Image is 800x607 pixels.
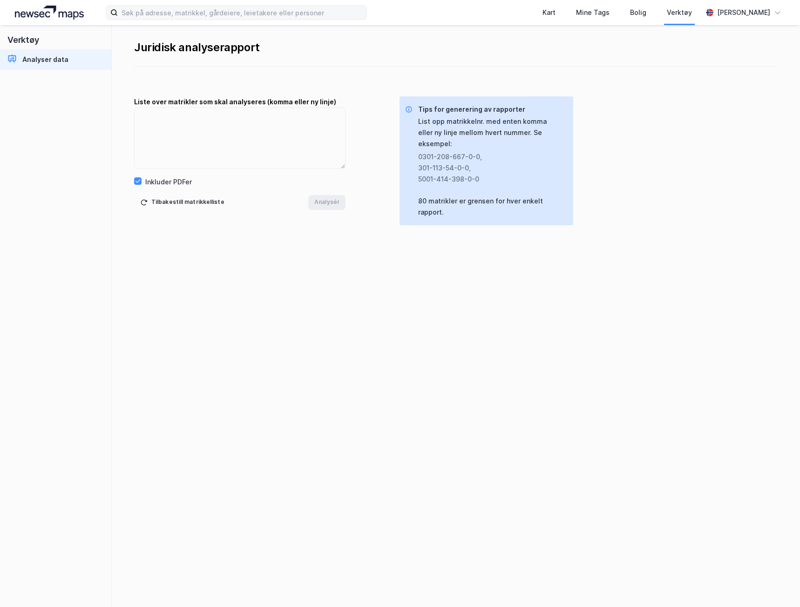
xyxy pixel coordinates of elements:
iframe: Chat Widget [753,562,800,607]
input: Søk på adresse, matrikkel, gårdeiere, leietakere eller personer [118,6,366,20]
div: List opp matrikkelnr. med enten komma eller ny linje mellom hvert nummer. Se eksempel: 80 matrikl... [418,116,566,218]
img: logo.a4113a55bc3d86da70a041830d287a7e.svg [15,6,84,20]
div: [PERSON_NAME] [717,7,770,18]
div: Inkluder PDFer [145,176,192,188]
div: Analyser data [22,54,68,65]
div: Verktøy [667,7,692,18]
div: Tips for generering av rapporter [418,104,566,115]
div: Kontrollprogram for chat [753,562,800,607]
div: 301-113-54-0-0 , [418,162,558,174]
div: Kart [542,7,556,18]
div: Mine Tags [576,7,610,18]
div: Liste over matrikler som skal analyseres (komma eller ny linje) [134,96,346,108]
div: Bolig [630,7,646,18]
div: 5001-414-398-0-0 [418,174,558,185]
div: 0301-208-667-0-0 , [418,151,558,162]
button: Tilbakestill matrikkelliste [134,195,231,210]
div: Juridisk analyserapport [134,40,778,55]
